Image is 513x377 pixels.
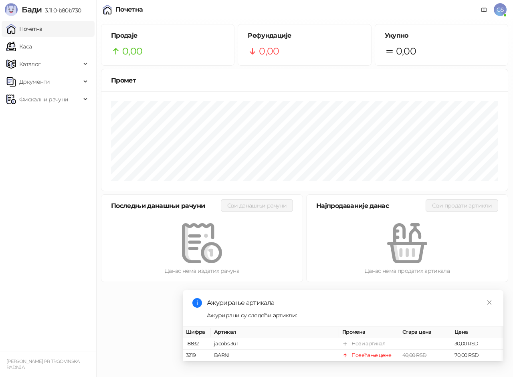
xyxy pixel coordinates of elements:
[385,31,498,40] h5: Укупно
[19,56,41,72] span: Каталог
[451,338,503,350] td: 30,00 RSD
[111,201,221,211] div: Последњи данашњи рачуни
[5,3,18,16] img: Logo
[211,338,339,350] td: jacobs 3u1
[183,350,211,361] td: 3219
[399,338,451,350] td: -
[6,359,80,370] small: [PERSON_NAME] PR TRGOVINSKA RADNJA
[248,31,361,40] h5: Рефундације
[111,75,498,85] div: Промет
[6,21,42,37] a: Почетна
[485,298,494,307] a: Close
[451,327,503,338] th: Цена
[115,6,143,13] div: Почетна
[402,352,426,358] span: 40,00 RSD
[19,74,50,90] span: Документи
[339,327,399,338] th: Промена
[259,44,279,59] span: 0,00
[183,338,211,350] td: 18832
[319,266,495,275] div: Данас нема продатих артикала
[122,44,142,59] span: 0,00
[399,327,451,338] th: Стара цена
[426,199,498,212] button: Сви продати артикли
[183,327,211,338] th: Шифра
[207,311,494,320] div: Ажурирани су следећи артикли:
[211,327,339,338] th: Артикал
[221,199,293,212] button: Сви данашњи рачуни
[111,31,224,40] h5: Продаје
[6,38,32,54] a: Каса
[22,5,42,14] span: Бади
[19,91,68,107] span: Фискални рачуни
[351,351,392,359] div: Повећање цене
[114,266,290,275] div: Данас нема издатих рачуна
[207,298,494,308] div: Ажурирање артикала
[494,3,507,16] span: GS
[211,350,339,361] td: BARNI
[478,3,491,16] a: Документација
[451,350,503,361] td: 70,00 RSD
[396,44,416,59] span: 0,00
[192,298,202,308] span: info-circle
[351,340,385,348] div: Нови артикал
[487,300,492,305] span: close
[316,201,426,211] div: Најпродаваније данас
[42,7,81,14] span: 3.11.0-b80b730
